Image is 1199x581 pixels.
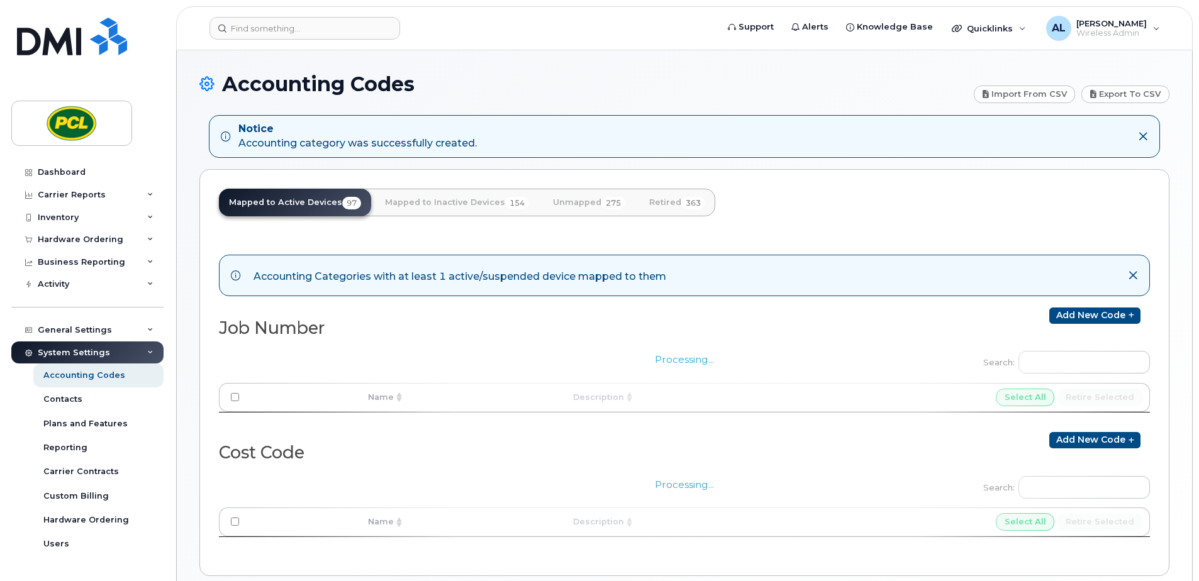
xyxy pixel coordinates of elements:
a: Unmapped [543,189,635,216]
span: 97 [342,197,361,209]
a: Mapped to Active Devices [219,189,371,216]
a: Export to CSV [1081,86,1169,103]
a: Mapped to Inactive Devices [375,189,539,216]
div: Accounting Categories with at least 1 active/suspended device mapped to them [254,267,666,284]
a: Add new code [1049,432,1140,448]
div: Processing... [219,465,1150,555]
a: Import from CSV [974,86,1076,103]
span: 363 [681,197,705,209]
strong: Notice [238,122,477,136]
div: Accounting category was successfully created. [238,122,477,151]
span: 275 [601,197,625,209]
div: Processing... [219,340,1150,429]
h1: Accounting Codes [199,73,968,95]
a: Add new code [1049,307,1140,324]
a: Retired [639,189,715,216]
h2: Job Number [219,319,674,338]
span: 154 [505,197,529,209]
h2: Cost Code [219,443,674,462]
